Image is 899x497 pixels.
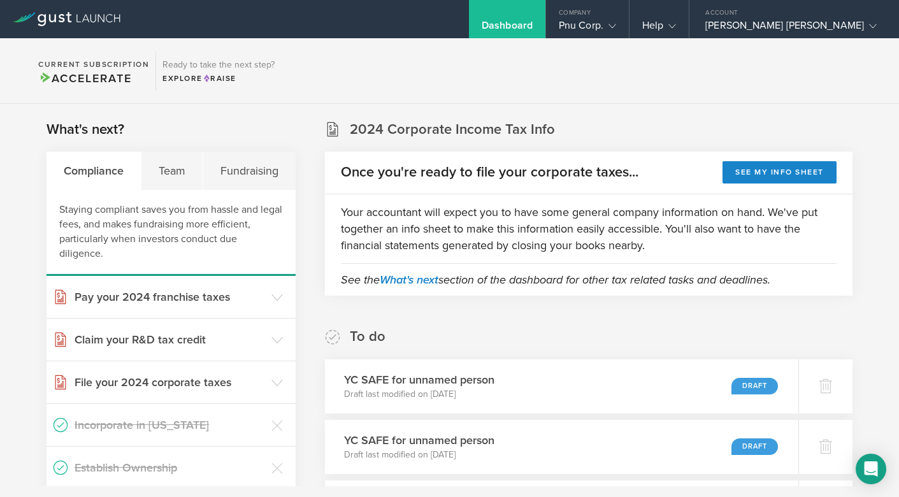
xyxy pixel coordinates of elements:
span: Raise [203,74,236,83]
h2: What's next? [47,120,124,139]
h3: YC SAFE for unnamed person [344,371,494,388]
div: YC SAFE for unnamed personDraft last modified on [DATE]Draft [325,420,798,474]
h2: 2024 Corporate Income Tax Info [350,120,555,139]
span: Accelerate [38,71,131,85]
h2: To do [350,328,385,346]
h3: Claim your R&D tax credit [75,331,265,348]
p: Your accountant will expect you to have some general company information on hand. We've put toget... [341,204,837,254]
div: Ready to take the next step?ExploreRaise [155,51,281,90]
div: Fundraising [203,152,296,190]
h3: YC SAFE for unnamed person [344,432,494,449]
em: See the section of the dashboard for other tax related tasks and deadlines. [341,273,770,287]
div: Team [141,152,203,190]
p: Draft last modified on [DATE] [344,449,494,461]
div: Staying compliant saves you from hassle and legal fees, and makes fundraising more efficient, par... [47,190,296,276]
h3: Establish Ownership [75,459,265,476]
div: Draft [731,378,778,394]
h2: Once you're ready to file your corporate taxes... [341,163,638,182]
h3: Incorporate in [US_STATE] [75,417,265,433]
a: What's next [380,273,438,287]
div: Explore [162,73,275,84]
div: YC SAFE for unnamed personDraft last modified on [DATE]Draft [325,359,798,414]
h3: Ready to take the next step? [162,61,275,69]
div: Open Intercom Messenger [856,454,886,484]
h2: Current Subscription [38,61,149,68]
div: Draft [731,438,778,455]
h3: Pay your 2024 franchise taxes [75,289,265,305]
p: Draft last modified on [DATE] [344,388,494,401]
div: Help [642,19,676,38]
div: Pnu Corp. [559,19,616,38]
div: Dashboard [482,19,533,38]
div: [PERSON_NAME] [PERSON_NAME] [705,19,877,38]
h3: File your 2024 corporate taxes [75,374,265,391]
button: See my info sheet [723,161,837,184]
div: Compliance [47,152,141,190]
